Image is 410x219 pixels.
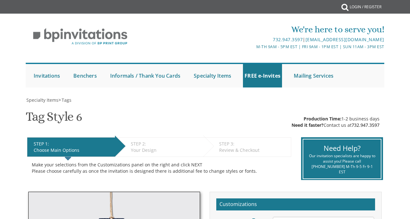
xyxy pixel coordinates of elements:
div: We're here to serve you! [145,23,384,36]
div: Make your selections from the Customizations panel on the right and click NEXT Please choose care... [32,162,287,174]
div: Need Help? [308,143,376,153]
a: Invitations [32,64,62,87]
span: Need it faster? [292,122,324,128]
a: Specialty Items [26,97,58,103]
a: 732.947.3597 [352,122,380,128]
div: Review & Checkout [219,147,288,153]
a: 732.947.3597 [273,36,303,42]
div: STEP 3: [219,141,288,147]
a: [EMAIL_ADDRESS][DOMAIN_NAME] [306,36,384,42]
div: Our invitation specialists are happy to assist you! Please call [PHONE_NUMBER] M-Th 9-5 Fr 9-1 EST [308,153,376,175]
div: Choose Main Options [34,147,112,153]
div: STEP 2: [131,141,200,147]
a: Informals / Thank You Cards [109,64,182,87]
div: | [145,36,384,43]
h1: Tag Style 6 [26,110,82,128]
h2: Customizations [216,198,375,210]
div: Your Design [131,147,200,153]
a: FREE e-Invites [243,64,282,87]
iframe: chat widget [371,179,410,209]
div: STEP 1: [34,141,112,147]
a: Mailing Services [292,64,335,87]
a: Specialty Items [192,64,233,87]
img: BP Invitation Loft [26,23,135,50]
a: Benchers [72,64,98,87]
span: Production Time: [304,116,341,122]
p: 1-2 business days Contact us at [292,116,380,128]
span: > [58,97,71,103]
span: Tags [62,97,71,103]
a: Tags [61,97,71,103]
div: M-Th 9am - 5pm EST | Fri 9am - 1pm EST | Sun 11am - 3pm EST [145,43,384,50]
